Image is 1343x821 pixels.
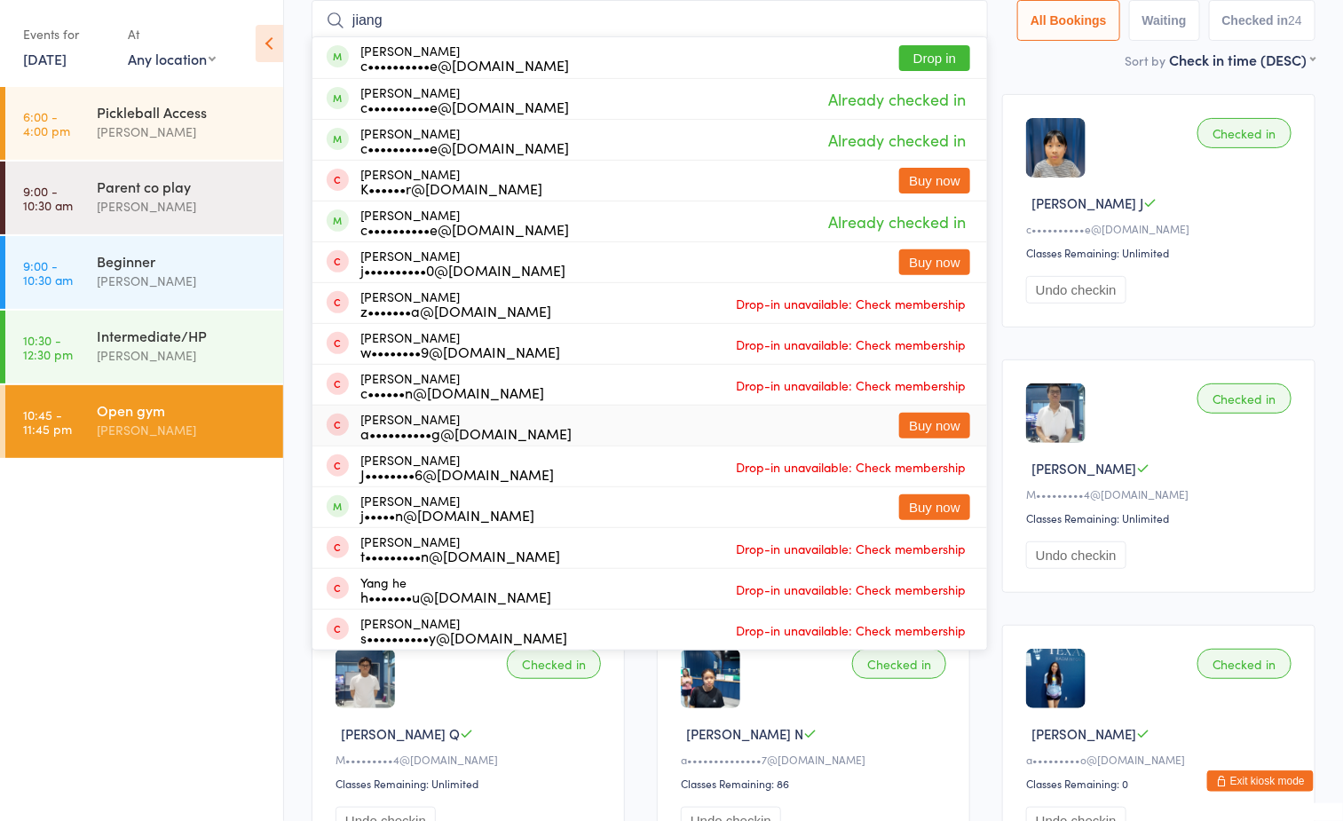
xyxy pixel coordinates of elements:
[360,263,565,277] div: j••••••••••0@[DOMAIN_NAME]
[824,206,970,237] span: Already checked in
[1197,649,1292,679] div: Checked in
[336,752,606,767] div: M•••••••••4@[DOMAIN_NAME]
[899,45,970,71] button: Drop in
[899,413,970,438] button: Buy now
[681,776,952,791] div: Classes Remaining: 86
[360,140,569,154] div: c••••••••••e@[DOMAIN_NAME]
[824,83,970,114] span: Already checked in
[360,222,569,236] div: c••••••••••e@[DOMAIN_NAME]
[360,181,542,195] div: K••••••r@[DOMAIN_NAME]
[360,616,567,644] div: [PERSON_NAME]
[128,49,216,68] div: Any location
[336,649,395,708] img: image1715646562.png
[97,102,268,122] div: Pickleball Access
[97,420,268,440] div: [PERSON_NAME]
[731,617,970,643] span: Drop-in unavailable: Check membership
[5,87,283,160] a: 6:00 -4:00 pmPickleball Access[PERSON_NAME]
[360,43,569,72] div: [PERSON_NAME]
[507,649,601,679] div: Checked in
[1026,118,1086,178] img: image1725401122.png
[97,271,268,291] div: [PERSON_NAME]
[852,649,946,679] div: Checked in
[341,724,460,743] span: [PERSON_NAME] Q
[360,630,567,644] div: s••••••••••y@[DOMAIN_NAME]
[360,453,554,481] div: [PERSON_NAME]
[360,85,569,114] div: [PERSON_NAME]
[97,326,268,345] div: Intermediate/HP
[681,649,740,708] img: image1691107179.png
[360,467,554,481] div: J••••••••6@[DOMAIN_NAME]
[731,290,970,317] span: Drop-in unavailable: Check membership
[1125,51,1165,69] label: Sort by
[1026,276,1126,304] button: Undo checkin
[1026,510,1297,525] div: Classes Remaining: Unlimited
[1026,486,1297,501] div: M•••••••••4@[DOMAIN_NAME]
[360,371,544,399] div: [PERSON_NAME]
[23,407,72,436] time: 10:45 - 11:45 pm
[360,426,572,440] div: a••••••••••g@[DOMAIN_NAME]
[824,124,970,155] span: Already checked in
[360,208,569,236] div: [PERSON_NAME]
[360,412,572,440] div: [PERSON_NAME]
[731,535,970,562] span: Drop-in unavailable: Check membership
[360,330,560,359] div: [PERSON_NAME]
[97,251,268,271] div: Beginner
[336,776,606,791] div: Classes Remaining: Unlimited
[681,752,952,767] div: a••••••••••••••7@[DOMAIN_NAME]
[731,454,970,480] span: Drop-in unavailable: Check membership
[128,20,216,49] div: At
[1288,13,1302,28] div: 24
[360,534,560,563] div: [PERSON_NAME]
[97,196,268,217] div: [PERSON_NAME]
[5,162,283,234] a: 9:00 -10:30 amParent co play[PERSON_NAME]
[360,126,569,154] div: [PERSON_NAME]
[731,331,970,358] span: Drop-in unavailable: Check membership
[1031,193,1143,212] span: [PERSON_NAME] J
[97,177,268,196] div: Parent co play
[1026,776,1297,791] div: Classes Remaining: 0
[360,493,534,522] div: [PERSON_NAME]
[5,236,283,309] a: 9:00 -10:30 amBeginner[PERSON_NAME]
[1026,383,1086,443] img: image1715646526.png
[23,184,73,212] time: 9:00 - 10:30 am
[360,304,551,318] div: z•••••••a@[DOMAIN_NAME]
[97,122,268,142] div: [PERSON_NAME]
[360,575,551,604] div: Yang he
[360,167,542,195] div: [PERSON_NAME]
[1026,752,1297,767] div: a•••••••••o@[DOMAIN_NAME]
[97,345,268,366] div: [PERSON_NAME]
[1169,50,1315,69] div: Check in time (DESC)
[5,311,283,383] a: 10:30 -12:30 pmIntermediate/HP[PERSON_NAME]
[731,576,970,603] span: Drop-in unavailable: Check membership
[360,99,569,114] div: c••••••••••e@[DOMAIN_NAME]
[899,168,970,193] button: Buy now
[1207,770,1314,792] button: Exit kiosk mode
[23,258,73,287] time: 9:00 - 10:30 am
[1197,383,1292,414] div: Checked in
[1197,118,1292,148] div: Checked in
[23,49,67,68] a: [DATE]
[360,58,569,72] div: c••••••••••e@[DOMAIN_NAME]
[360,249,565,277] div: [PERSON_NAME]
[899,494,970,520] button: Buy now
[1031,724,1136,743] span: [PERSON_NAME]
[360,385,544,399] div: c••••••n@[DOMAIN_NAME]
[5,385,283,458] a: 10:45 -11:45 pmOpen gym[PERSON_NAME]
[1026,541,1126,569] button: Undo checkin
[97,400,268,420] div: Open gym
[360,344,560,359] div: w••••••••9@[DOMAIN_NAME]
[1026,649,1086,708] img: image1718660799.png
[360,508,534,522] div: j•••••n@[DOMAIN_NAME]
[1026,245,1297,260] div: Classes Remaining: Unlimited
[731,372,970,399] span: Drop-in unavailable: Check membership
[23,333,73,361] time: 10:30 - 12:30 pm
[899,249,970,275] button: Buy now
[1031,459,1136,478] span: [PERSON_NAME]
[360,549,560,563] div: t•••••••••n@[DOMAIN_NAME]
[360,289,551,318] div: [PERSON_NAME]
[23,20,110,49] div: Events for
[360,589,551,604] div: h•••••••u@[DOMAIN_NAME]
[23,109,70,138] time: 6:00 - 4:00 pm
[1026,221,1297,236] div: c••••••••••e@[DOMAIN_NAME]
[686,724,803,743] span: [PERSON_NAME] N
